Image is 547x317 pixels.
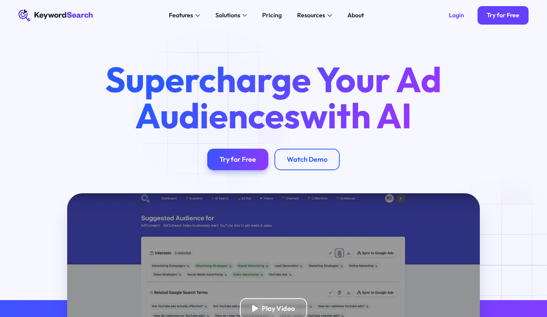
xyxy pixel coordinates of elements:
a: Try for Free [478,6,529,25]
div: Features [169,11,193,20]
a: Pricing [258,9,286,22]
a: About [343,9,369,22]
div: Watch Demo [287,155,327,164]
div: Login [449,12,464,19]
div: Resources [297,11,325,20]
a: Try for Free [207,149,268,170]
div: Pricing [262,11,282,20]
div: Try for Free [487,12,519,19]
div: About [347,11,364,20]
div: Try for Free [220,155,256,164]
div: Solutions [215,11,240,20]
span: with AI [300,93,412,138]
h1: Supercharge Your Ad Audiences [90,61,457,134]
div: Play Video [262,304,295,313]
a: Login [440,6,473,25]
